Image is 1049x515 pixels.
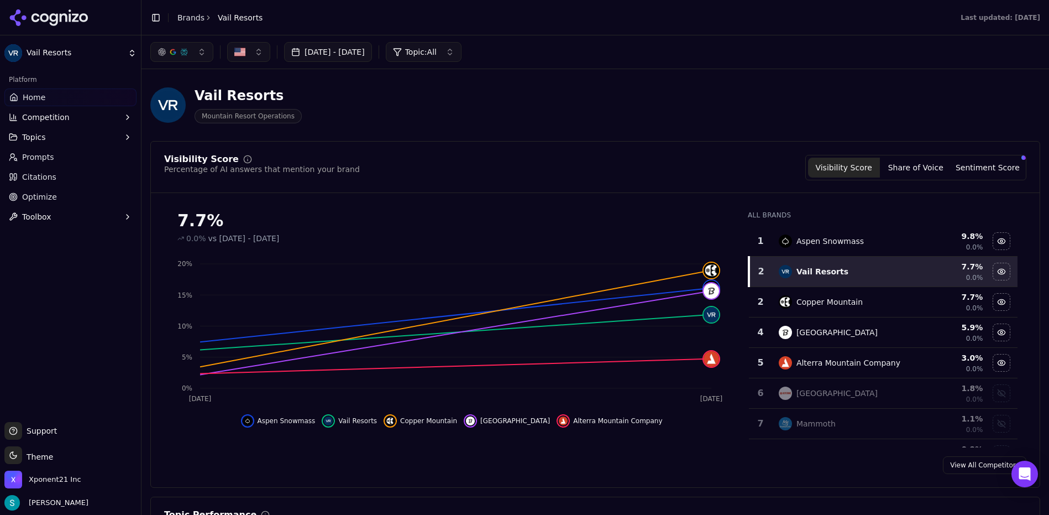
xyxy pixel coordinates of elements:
div: [GEOGRAPHIC_DATA] [796,388,878,399]
div: Visibility Score [164,155,239,164]
span: Vail Resorts [338,417,377,425]
tspan: [DATE] [189,395,212,403]
button: Hide vail resorts data [322,414,377,428]
img: Xponent21 Inc [4,471,22,488]
div: Copper Mountain [796,296,863,308]
img: aspen snowmass [243,417,252,425]
a: Optimize [4,188,137,206]
tspan: 0% [182,384,192,392]
span: 0.0% [966,243,983,252]
img: copper mountain [779,295,792,309]
img: beaver creek [704,283,719,299]
div: 1.8 % [913,383,983,394]
button: Hide copper mountain data [384,414,457,428]
button: [DATE] - [DATE] [284,42,372,62]
span: Vail Resorts [218,12,263,23]
button: Show keystone resort data [993,384,1010,402]
img: vail resorts [324,417,333,425]
span: 0.0% [966,334,983,343]
span: 0.0% [966,365,983,373]
img: aspen snowmass [704,280,719,296]
span: 0.0% [966,304,983,313]
span: 0.0% [186,233,206,244]
tr: 5alterra mountain companyAlterra Mountain Company3.0%0.0%Hide alterra mountain company data [749,348,1017,378]
tr: 1aspen snowmassAspen Snowmass9.8%0.0%Hide aspen snowmass data [749,226,1017,257]
div: 1.1 % [913,413,983,424]
a: Citations [4,168,137,186]
div: Vail Resorts [195,87,302,105]
div: Open Intercom Messenger [1011,461,1038,487]
div: 7.7 % [913,261,983,272]
div: 7 [753,417,768,430]
span: Prompts [22,152,54,163]
div: 7.7% [177,211,726,231]
nav: breadcrumb [177,12,263,23]
div: Last updated: [DATE] [961,13,1040,22]
span: Xponent21 Inc [29,475,81,485]
span: Mountain Resort Operations [195,109,302,123]
button: Hide vail resorts data [993,263,1010,280]
img: aspen snowmass [779,235,792,248]
button: Open organization switcher [4,471,81,488]
div: Vail Resorts [796,266,848,277]
a: Home [4,89,137,106]
div: Mammoth [796,418,836,429]
div: 2 [754,265,768,278]
tr: 6keystone resort[GEOGRAPHIC_DATA]1.8%0.0%Show keystone resort data [749,378,1017,409]
span: Competition [22,112,70,123]
button: Hide alterra mountain company data [557,414,662,428]
tspan: 20% [177,260,192,268]
tr: 4beaver creek[GEOGRAPHIC_DATA]5.9%0.0%Hide beaver creek data [749,318,1017,348]
button: Show northstar california data [993,445,1010,463]
button: Toolbox [4,208,137,226]
span: 0.0% [966,395,983,404]
img: US [234,46,245,58]
span: Aspen Snowmass [258,417,316,425]
img: beaver creek [466,417,475,425]
span: Copper Mountain [400,417,457,425]
img: vail resorts [704,307,719,322]
button: Hide beaver creek data [993,324,1010,341]
button: Open user button [4,495,88,511]
tr: 2copper mountainCopper Mountain7.7%0.0%Hide copper mountain data [749,287,1017,318]
a: Brands [177,13,204,22]
img: Vail Resorts [4,44,22,62]
tspan: [DATE] [700,395,723,403]
button: Share of Voice [880,158,952,178]
img: beaver creek [779,326,792,339]
img: keystone resort [779,387,792,400]
span: vs [DATE] - [DATE] [208,233,280,244]
div: 6 [753,387,768,400]
button: Show mammoth data [993,415,1010,433]
tspan: 10% [177,322,192,330]
div: 4 [753,326,768,339]
span: Toolbox [22,211,51,222]
div: 9.8 % [913,231,983,242]
img: alterra mountain company [559,417,568,425]
div: All Brands [748,211,1017,220]
div: Platform [4,71,137,89]
div: Aspen Snowmass [796,236,864,247]
div: 7.7 % [913,292,983,303]
tspan: 15% [177,292,192,299]
img: vail resorts [779,265,792,278]
button: Hide alterra mountain company data [993,354,1010,372]
img: copper mountain [386,417,395,425]
img: Vail Resorts [150,87,186,123]
img: mammoth [779,417,792,430]
button: Hide beaver creek data [464,414,550,428]
span: Optimize [22,191,57,202]
button: Competition [4,108,137,126]
tspan: 5% [182,353,192,361]
a: Prompts [4,148,137,166]
span: Topics [22,132,46,143]
button: Hide aspen snowmass data [241,414,316,428]
span: [PERSON_NAME] [24,498,88,508]
span: Vail Resorts [27,48,123,58]
div: 5.9 % [913,322,983,333]
img: alterra mountain company [704,351,719,367]
button: Visibility Score [808,158,880,178]
tr: 7mammothMammoth1.1%0.0%Show mammoth data [749,409,1017,439]
img: alterra mountain company [779,356,792,370]
tr: 2vail resortsVail Resorts7.7%0.0%Hide vail resorts data [749,257,1017,287]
